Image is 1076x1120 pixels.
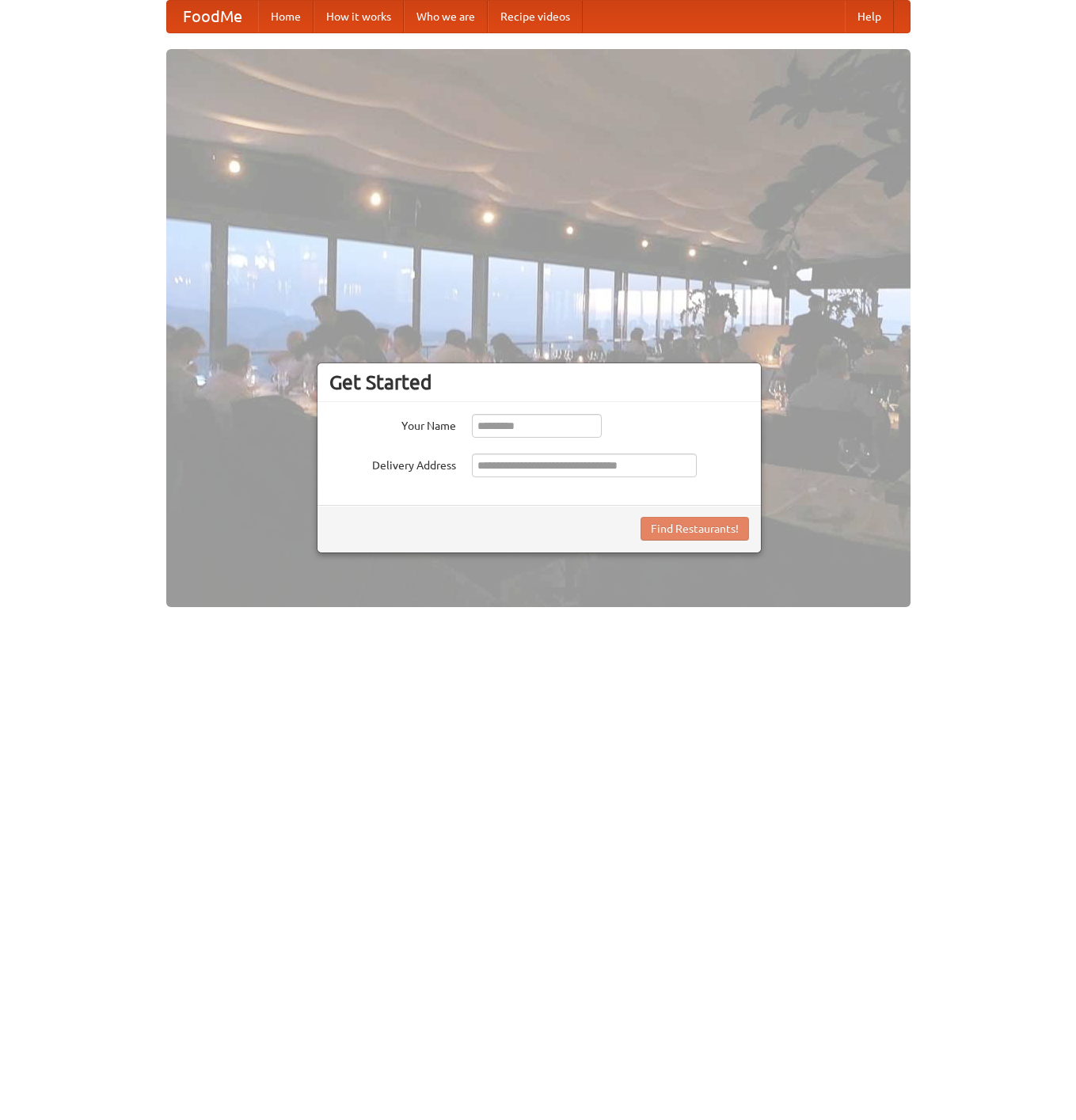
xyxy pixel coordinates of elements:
[329,414,456,434] label: Your Name
[845,1,894,32] a: Help
[641,517,749,541] button: Find Restaurants!
[258,1,314,32] a: Home
[329,454,456,473] label: Delivery Address
[329,370,749,394] h3: Get Started
[488,1,583,32] a: Recipe videos
[167,1,258,32] a: FoodMe
[314,1,404,32] a: How it works
[404,1,488,32] a: Who we are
